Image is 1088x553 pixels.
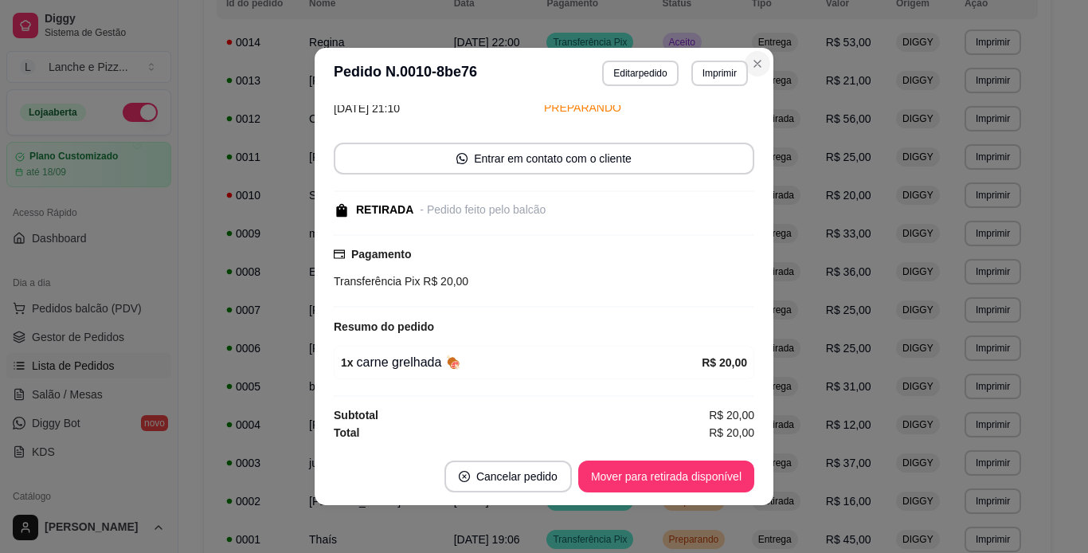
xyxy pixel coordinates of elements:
[334,320,434,333] strong: Resumo do pedido
[420,202,546,218] div: - Pedido feito pelo balcão
[578,461,754,492] button: Mover para retirada disponível
[341,353,702,372] div: carne grelhada 🍖
[459,471,470,482] span: close-circle
[691,61,748,86] button: Imprimir
[420,275,468,288] span: R$ 20,00
[745,51,770,76] button: Close
[702,356,747,369] strong: R$ 20,00
[334,61,477,86] h3: Pedido N. 0010-8be76
[334,249,345,260] span: credit-card
[602,61,678,86] button: Editarpedido
[456,153,468,164] span: whats-app
[356,202,413,218] div: RETIRADA
[334,426,359,439] strong: Total
[334,275,420,288] span: Transferência Pix
[351,248,411,261] strong: Pagamento
[709,424,754,441] span: R$ 20,00
[544,100,754,116] div: PREPARANDO
[334,102,400,115] span: [DATE] 21:10
[334,143,754,175] button: whats-appEntrar em contato com o cliente
[444,461,572,492] button: close-circleCancelar pedido
[341,356,354,369] strong: 1 x
[334,409,378,422] strong: Subtotal
[709,406,754,424] span: R$ 20,00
